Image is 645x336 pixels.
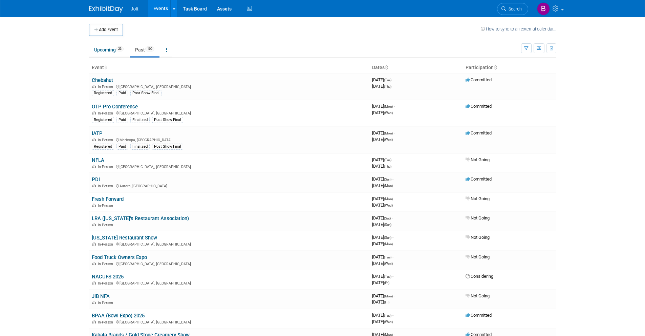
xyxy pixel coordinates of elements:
[384,300,389,304] span: (Fri)
[372,176,393,182] span: [DATE]
[92,117,114,123] div: Registered
[92,85,96,88] img: In-Person Event
[92,137,367,142] div: Maricopa, [GEOGRAPHIC_DATA]
[384,262,393,266] span: (Wed)
[92,130,103,136] a: IATP
[92,164,367,169] div: [GEOGRAPHIC_DATA], [GEOGRAPHIC_DATA]
[92,301,96,304] img: In-Person Event
[384,255,391,259] span: (Tue)
[372,164,391,169] span: [DATE]
[130,144,150,150] div: Finalized
[92,144,114,150] div: Registered
[131,6,138,12] span: Jolt
[497,3,528,15] a: Search
[372,110,393,115] span: [DATE]
[130,43,159,56] a: Past100
[116,90,128,96] div: Paid
[394,196,395,201] span: -
[92,204,96,207] img: In-Person Event
[92,235,157,241] a: [US_STATE] Restaurant Show
[372,222,391,227] span: [DATE]
[384,184,393,188] span: (Mon)
[384,204,393,207] span: (Wed)
[466,196,490,201] span: Not Going
[392,77,393,82] span: -
[92,262,96,265] img: In-Person Event
[372,261,393,266] span: [DATE]
[394,293,395,298] span: -
[392,235,393,240] span: -
[98,138,115,142] span: In-Person
[384,281,389,285] span: (Fri)
[372,319,393,324] span: [DATE]
[537,2,550,15] img: Brooke Valderrama
[372,137,393,142] span: [DATE]
[92,241,367,247] div: [GEOGRAPHIC_DATA], [GEOGRAPHIC_DATA]
[152,117,183,123] div: Post Show Final
[372,183,393,188] span: [DATE]
[116,144,128,150] div: Paid
[92,215,189,222] a: LRA ([US_STATE]'s Restaurant Association)
[145,46,154,51] span: 100
[372,299,389,304] span: [DATE]
[98,111,115,115] span: In-Person
[385,65,388,70] a: Sort by Start Date
[92,165,96,168] img: In-Person Event
[98,204,115,208] span: In-Person
[92,274,124,280] a: NACUFS 2025
[394,130,395,135] span: -
[392,254,393,259] span: -
[98,301,115,305] span: In-Person
[384,177,391,181] span: (Sun)
[392,157,393,162] span: -
[92,319,367,324] div: [GEOGRAPHIC_DATA], [GEOGRAPHIC_DATA]
[466,176,492,182] span: Committed
[392,215,393,220] span: -
[92,261,367,266] div: [GEOGRAPHIC_DATA], [GEOGRAPHIC_DATA]
[92,110,367,115] div: [GEOGRAPHIC_DATA], [GEOGRAPHIC_DATA]
[130,90,162,96] div: Post Show Final
[98,320,115,324] span: In-Person
[152,144,183,150] div: Post Show Final
[384,111,393,115] span: (Wed)
[384,223,391,227] span: (Sun)
[466,274,493,279] span: Considering
[506,6,522,12] span: Search
[466,215,490,220] span: Not Going
[92,281,96,285] img: In-Person Event
[494,65,497,70] a: Sort by Participation Type
[92,77,113,83] a: Chebahut
[372,293,395,298] span: [DATE]
[463,62,556,73] th: Participation
[98,281,115,286] span: In-Person
[384,131,393,135] span: (Mon)
[384,320,393,324] span: (Wed)
[384,242,393,246] span: (Mon)
[372,196,395,201] span: [DATE]
[89,62,369,73] th: Event
[384,216,391,220] span: (Sat)
[372,77,393,82] span: [DATE]
[372,130,395,135] span: [DATE]
[466,254,490,259] span: Not Going
[372,274,393,279] span: [DATE]
[466,104,492,109] span: Committed
[372,84,391,89] span: [DATE]
[92,313,145,319] a: BPAA (Bowl Expo) 2025
[98,242,115,247] span: In-Person
[372,157,393,162] span: [DATE]
[384,294,393,298] span: (Mon)
[98,262,115,266] span: In-Person
[92,90,114,96] div: Registered
[372,280,389,285] span: [DATE]
[92,84,367,89] div: [GEOGRAPHIC_DATA], [GEOGRAPHIC_DATA]
[384,165,391,168] span: (Thu)
[92,196,124,202] a: Fresh Forward
[92,280,367,286] div: [GEOGRAPHIC_DATA], [GEOGRAPHIC_DATA]
[89,43,129,56] a: Upcoming23
[466,77,492,82] span: Committed
[98,184,115,188] span: In-Person
[372,241,393,246] span: [DATE]
[384,275,391,278] span: (Tue)
[372,215,393,220] span: [DATE]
